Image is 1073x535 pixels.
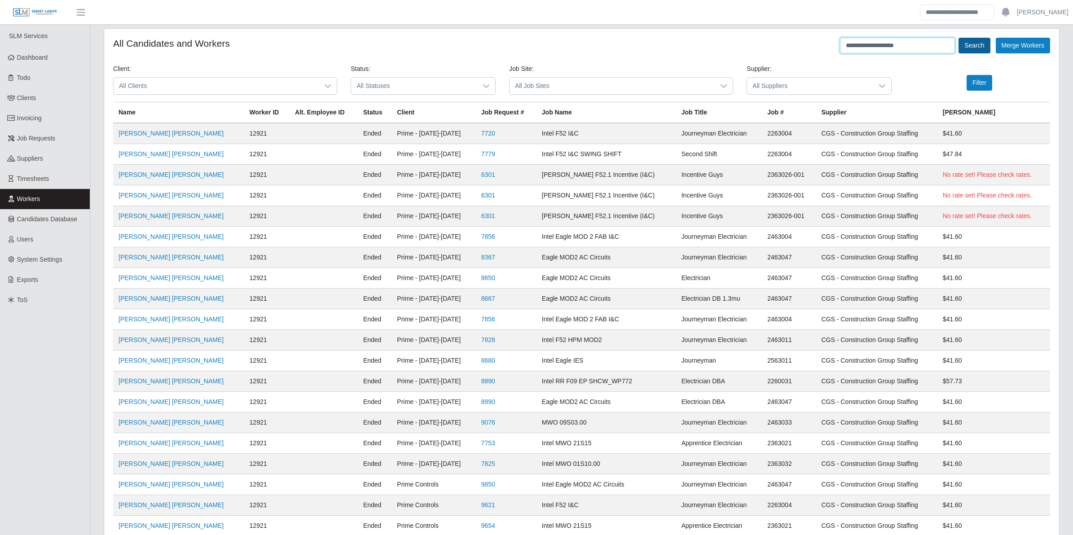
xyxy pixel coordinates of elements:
[536,392,676,412] td: Eagle MOD2 AC Circuits
[391,309,475,330] td: Prime - [DATE]-[DATE]
[762,123,816,144] td: 2263004
[937,392,1050,412] td: $41.60
[391,206,475,227] td: Prime - [DATE]-[DATE]
[244,412,290,433] td: 12921
[762,474,816,495] td: 2463047
[510,78,715,94] span: All Job Sites
[536,495,676,516] td: Intel F52 I&C
[391,227,475,247] td: Prime - [DATE]-[DATE]
[358,144,391,165] td: ended
[391,371,475,392] td: Prime - [DATE]-[DATE]
[816,185,937,206] td: CGS - Construction Group Staffing
[536,454,676,474] td: Intel MWO 01S10.00
[391,351,475,371] td: Prime - [DATE]-[DATE]
[476,102,536,123] th: Job Request #
[119,295,224,302] a: [PERSON_NAME] [PERSON_NAME]
[358,495,391,516] td: ended
[391,433,475,454] td: Prime - [DATE]-[DATE]
[13,8,57,18] img: SLM Logo
[937,144,1050,165] td: $47.84
[937,371,1050,392] td: $57.73
[676,433,762,454] td: Apprentice Electrician
[762,227,816,247] td: 2463004
[816,123,937,144] td: CGS - Construction Group Staffing
[119,419,224,426] a: [PERSON_NAME] [PERSON_NAME]
[816,268,937,289] td: CGS - Construction Group Staffing
[391,268,475,289] td: Prime - [DATE]-[DATE]
[816,309,937,330] td: CGS - Construction Group Staffing
[119,377,224,385] a: [PERSON_NAME] [PERSON_NAME]
[536,123,676,144] td: Intel F52 I&C
[937,412,1050,433] td: $41.60
[119,398,224,405] a: [PERSON_NAME] [PERSON_NAME]
[536,268,676,289] td: Eagle MOD2 AC Circuits
[816,474,937,495] td: CGS - Construction Group Staffing
[676,165,762,185] td: Incentive Guys
[358,371,391,392] td: ended
[119,316,224,323] a: [PERSON_NAME] [PERSON_NAME]
[391,495,475,516] td: Prime Controls
[358,392,391,412] td: ended
[391,102,475,123] th: Client
[816,330,937,351] td: CGS - Construction Group Staffing
[920,4,994,20] input: Search
[391,247,475,268] td: Prime - [DATE]-[DATE]
[481,274,495,281] a: 8650
[762,412,816,433] td: 2463033
[358,474,391,495] td: ended
[996,38,1050,53] button: Merge Workers
[762,351,816,371] td: 2563011
[351,64,370,74] label: Status:
[762,495,816,516] td: 2263004
[762,185,816,206] td: 2363026-001
[676,495,762,516] td: Journeyman Electrician
[119,522,224,529] a: [PERSON_NAME] [PERSON_NAME]
[937,102,1050,123] th: [PERSON_NAME]
[536,309,676,330] td: Intel Eagle MOD 2 FAB I&C
[762,289,816,309] td: 2463047
[481,192,495,199] a: 6301
[358,412,391,433] td: ended
[816,144,937,165] td: CGS - Construction Group Staffing
[244,392,290,412] td: 12921
[676,123,762,144] td: Journeyman Electrician
[816,102,937,123] th: Supplier
[816,412,937,433] td: CGS - Construction Group Staffing
[536,330,676,351] td: Intel F52 HPM MOD2
[1017,8,1069,17] a: [PERSON_NAME]
[17,215,78,223] span: Candidates Database
[481,212,495,219] a: 6301
[676,268,762,289] td: Electrician
[358,185,391,206] td: ended
[119,233,224,240] a: [PERSON_NAME] [PERSON_NAME]
[358,102,391,123] th: Status
[676,474,762,495] td: Journeyman Electrician
[244,227,290,247] td: 12921
[762,330,816,351] td: 2463011
[959,38,990,53] button: Search
[17,256,62,263] span: System Settings
[676,309,762,330] td: Journeyman Electrician
[481,150,495,158] a: 7779
[481,336,495,343] a: 7828
[113,102,244,123] th: Name
[17,54,48,61] span: Dashboard
[937,227,1050,247] td: $41.60
[244,371,290,392] td: 12921
[9,32,48,39] span: SLM Services
[937,289,1050,309] td: $41.60
[358,351,391,371] td: ended
[762,309,816,330] td: 2463004
[358,433,391,454] td: ended
[676,351,762,371] td: Journeyman
[762,206,816,227] td: 2363026-001
[816,206,937,227] td: CGS - Construction Group Staffing
[816,247,937,268] td: CGS - Construction Group Staffing
[967,75,992,91] button: Filter
[358,247,391,268] td: ended
[17,114,42,122] span: Invoicing
[244,433,290,454] td: 12921
[290,102,358,123] th: Alt. Employee ID
[244,330,290,351] td: 12921
[762,247,816,268] td: 2463047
